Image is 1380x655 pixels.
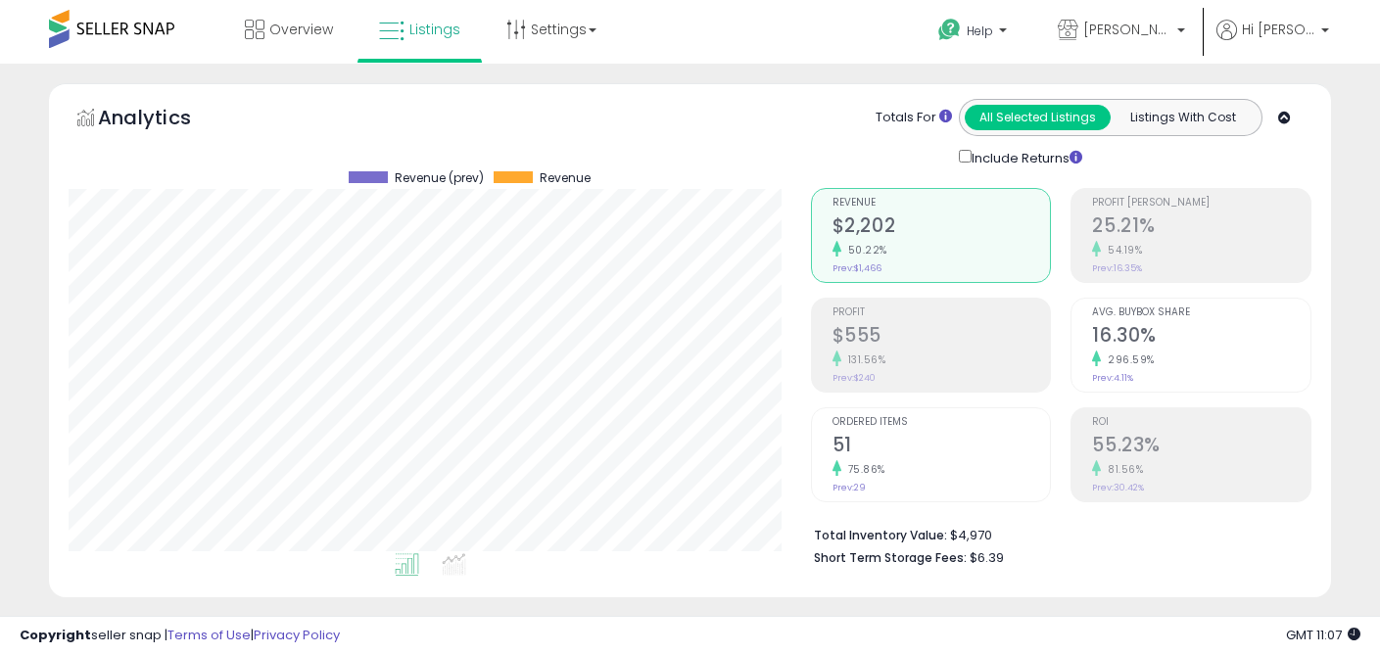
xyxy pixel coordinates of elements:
[1092,198,1310,209] span: Profit [PERSON_NAME]
[833,372,876,384] small: Prev: $240
[923,3,1026,64] a: Help
[167,626,251,644] a: Terms of Use
[1092,214,1310,241] h2: 25.21%
[1242,20,1315,39] span: Hi [PERSON_NAME]
[833,214,1051,241] h2: $2,202
[1216,20,1329,64] a: Hi [PERSON_NAME]
[1092,324,1310,351] h2: 16.30%
[1083,20,1171,39] span: [PERSON_NAME] Distribution
[965,105,1111,130] button: All Selected Listings
[20,626,91,644] strong: Copyright
[1092,307,1310,318] span: Avg. Buybox Share
[841,243,887,257] small: 50.22%
[814,522,1297,545] li: $4,970
[970,548,1004,567] span: $6.39
[833,324,1051,351] h2: $555
[1092,262,1142,274] small: Prev: 16.35%
[1092,372,1133,384] small: Prev: 4.11%
[833,262,881,274] small: Prev: $1,466
[1092,417,1310,428] span: ROI
[409,20,460,39] span: Listings
[254,626,340,644] a: Privacy Policy
[98,104,229,136] h5: Analytics
[814,527,947,543] b: Total Inventory Value:
[833,434,1051,460] h2: 51
[944,146,1106,168] div: Include Returns
[841,352,886,367] small: 131.56%
[1286,626,1360,644] span: 2025-08-17 11:07 GMT
[1101,352,1155,367] small: 296.59%
[967,23,993,39] span: Help
[833,198,1051,209] span: Revenue
[540,171,591,185] span: Revenue
[395,171,484,185] span: Revenue (prev)
[937,18,962,42] i: Get Help
[1101,243,1142,257] small: 54.19%
[876,109,952,127] div: Totals For
[1092,482,1144,493] small: Prev: 30.42%
[269,20,333,39] span: Overview
[1110,105,1256,130] button: Listings With Cost
[833,307,1051,318] span: Profit
[1092,434,1310,460] h2: 55.23%
[1101,462,1143,477] small: 81.56%
[20,627,340,645] div: seller snap | |
[833,482,866,493] small: Prev: 29
[841,462,885,477] small: 75.86%
[814,549,967,566] b: Short Term Storage Fees:
[833,417,1051,428] span: Ordered Items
